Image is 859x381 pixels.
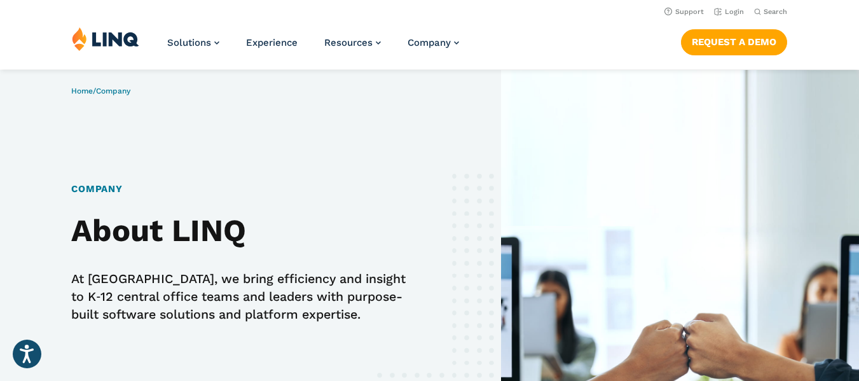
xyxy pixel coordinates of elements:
[72,27,139,51] img: LINQ | K‑12 Software
[71,87,130,95] span: /
[71,87,93,95] a: Home
[71,182,409,197] h1: Company
[754,7,787,17] button: Open Search Bar
[71,213,409,249] h2: About LINQ
[96,87,130,95] span: Company
[408,37,451,48] span: Company
[681,27,787,55] nav: Button Navigation
[246,37,298,48] a: Experience
[167,37,219,48] a: Solutions
[71,270,409,324] p: At [GEOGRAPHIC_DATA], we bring efficiency and insight to K‑12 central office teams and leaders wi...
[714,8,744,16] a: Login
[664,8,704,16] a: Support
[167,27,459,69] nav: Primary Navigation
[167,37,211,48] span: Solutions
[324,37,373,48] span: Resources
[681,29,787,55] a: Request a Demo
[324,37,381,48] a: Resources
[408,37,459,48] a: Company
[764,8,787,16] span: Search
